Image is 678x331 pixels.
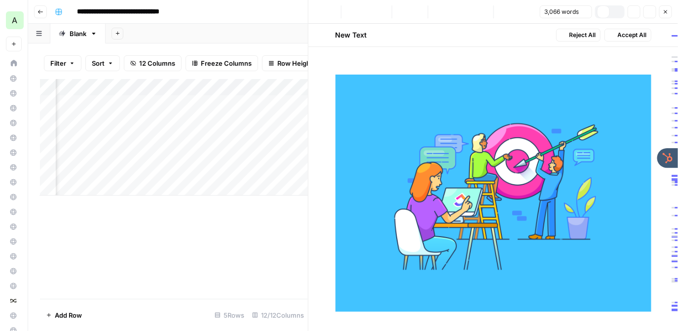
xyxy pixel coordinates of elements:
[50,58,66,68] span: Filter
[556,29,601,41] button: Reject All
[44,55,81,71] button: Filter
[70,29,86,39] div: Blank
[124,55,182,71] button: 12 Columns
[618,31,647,40] span: Accept All
[50,24,106,43] a: Blank
[604,29,651,41] button: Accept All
[139,58,175,68] span: 12 Columns
[10,297,17,304] img: h9d1gqu3d35tdujas2tcrii55b8r
[262,55,319,71] button: Row Height
[540,5,592,18] button: 3,066 words
[6,55,22,71] a: Home
[92,58,105,68] span: Sort
[277,58,313,68] span: Row Height
[55,310,82,320] span: Add Row
[12,14,18,26] span: A
[569,31,596,40] span: Reject All
[40,307,88,323] button: Add Row
[85,55,120,71] button: Sort
[544,7,579,16] span: 3,066 words
[211,307,248,323] div: 5 Rows
[201,58,252,68] span: Freeze Columns
[336,30,367,40] h2: New Text
[248,307,308,323] div: 12/12 Columns
[186,55,258,71] button: Freeze Columns
[6,8,22,33] button: Workspace: AirOps GTM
